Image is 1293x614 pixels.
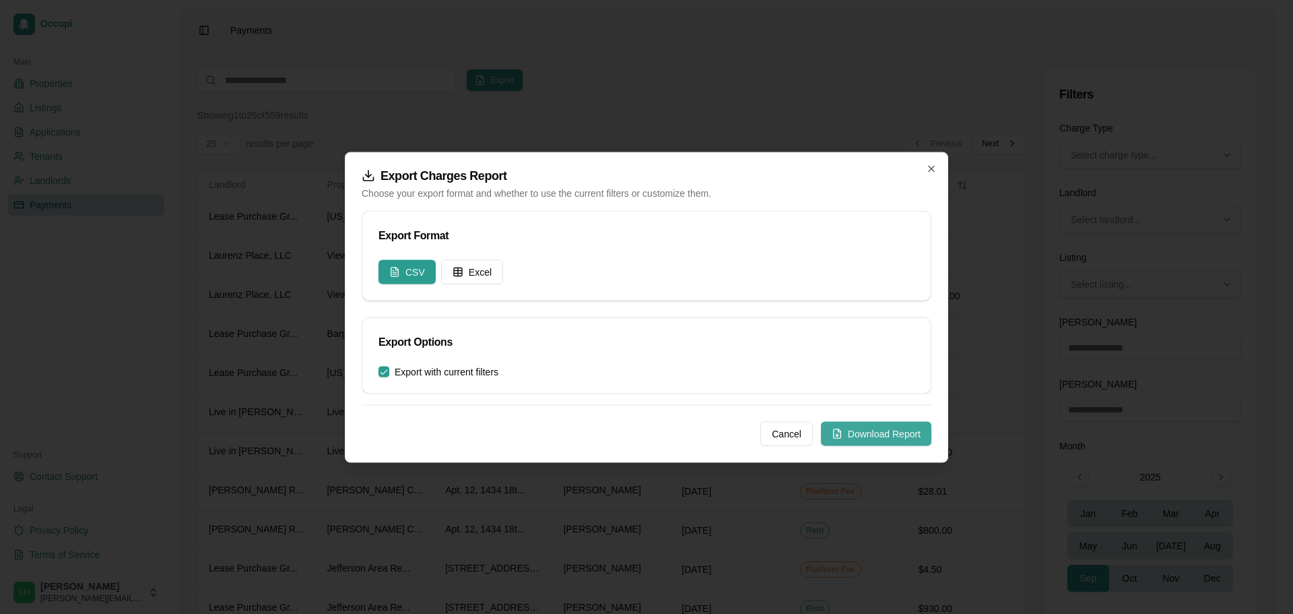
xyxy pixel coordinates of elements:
button: CSV [378,259,436,284]
label: Export with current filters [395,367,498,376]
p: Choose your export format and whether to use the current filters or customize them. [362,186,931,199]
div: Export Format [378,227,915,243]
button: Cancel [760,421,813,446]
div: Export Options [378,334,915,350]
button: Excel [441,259,503,284]
h2: Export Charges Report [362,168,931,182]
button: Download Report [821,421,931,446]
